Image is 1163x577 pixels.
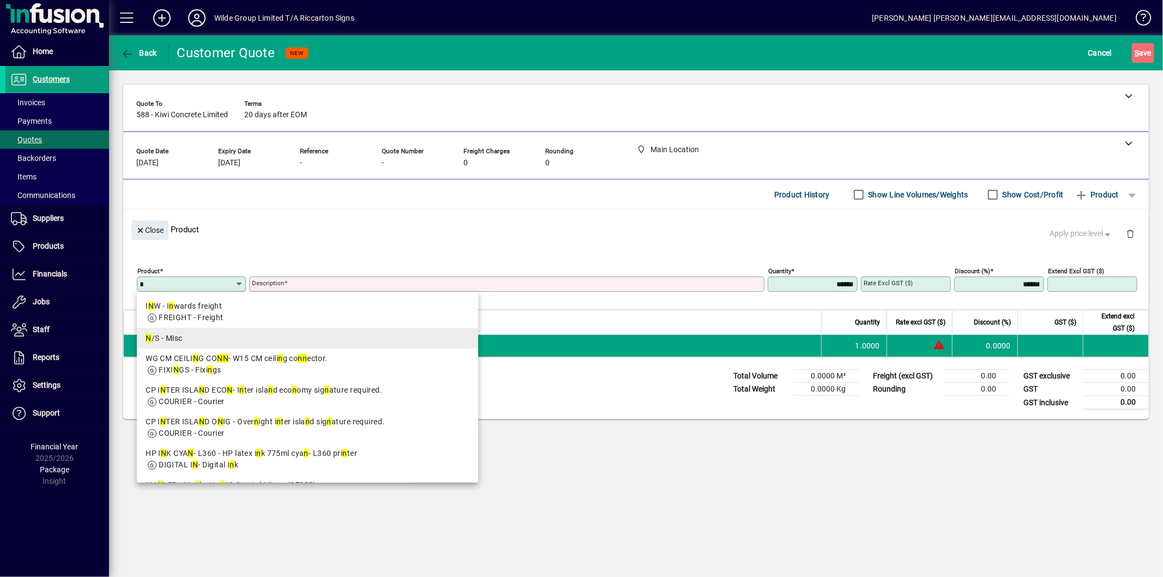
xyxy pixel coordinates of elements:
[864,279,913,287] mat-label: Rate excl GST ($)
[179,8,214,28] button: Profile
[793,370,859,383] td: 0.0000 M³
[5,316,109,344] a: Staff
[159,365,221,374] span: FIXI GS - Fixi gs
[118,43,160,63] button: Back
[33,408,60,417] span: Support
[11,172,37,181] span: Items
[223,354,228,363] em: N
[5,372,109,399] a: Settings
[11,135,42,144] span: Quotes
[33,353,59,362] span: Reports
[1088,44,1112,62] span: Cancel
[5,186,109,205] a: Communications
[1054,316,1076,328] span: GST ($)
[1117,220,1143,247] button: Delete
[256,449,261,458] em: n
[31,442,79,451] span: Financial Year
[193,354,198,363] em: N
[195,480,200,489] em: n
[5,167,109,186] a: Items
[5,400,109,427] a: Support
[1046,224,1118,244] button: Apply price level
[159,313,223,322] span: FREIGHT - Freight
[33,242,64,250] span: Products
[173,365,179,374] em: N
[5,130,109,149] a: Quotes
[278,354,282,363] em: n
[137,267,160,275] mat-label: Product
[1083,383,1149,396] td: 0.00
[40,465,69,474] span: Package
[1128,2,1149,38] a: Knowledge Base
[199,386,204,394] em: N
[872,9,1117,27] div: [PERSON_NAME] [PERSON_NAME][EMAIL_ADDRESS][DOMAIN_NAME]
[728,383,793,396] td: Total Weight
[137,348,478,380] mat-option: WG CM CEILING CONN - W15 CM ceiling connector.
[33,47,53,56] span: Home
[5,205,109,232] a: Suppliers
[5,112,109,130] a: Payments
[5,344,109,371] a: Reports
[866,189,968,200] label: Show Line Volumes/Weights
[33,269,67,278] span: Financials
[33,325,50,334] span: Staff
[5,233,109,260] a: Products
[1135,49,1139,57] span: S
[146,416,469,428] div: CP I TER ISLA D O IG - Over ight i ter isla d sig ature required.
[131,220,168,240] button: Close
[120,49,157,57] span: Back
[244,111,307,119] span: 20 days after EOM
[208,365,212,374] em: n
[268,386,273,394] em: n
[1050,228,1113,239] span: Apply price level
[774,186,830,203] span: Product History
[290,50,304,57] span: NEW
[955,267,990,275] mat-label: Discount (%)
[342,449,347,458] em: n
[327,417,332,426] em: n
[545,159,550,167] span: 0
[146,448,469,459] div: HP I K CYA - L360 - HP latex i k 775ml cya - L360 pri ter
[298,354,302,363] em: n
[160,417,166,426] em: N
[324,386,329,394] em: n
[770,185,834,205] button: Product History
[159,429,224,437] span: COURIER - Courier
[867,370,944,383] td: Freight (excl GST)
[305,417,310,426] em: n
[896,316,945,328] span: Rate excl GST ($)
[220,480,224,489] em: n
[11,191,75,200] span: Communications
[304,449,308,458] em: n
[1018,383,1083,396] td: GST
[33,75,70,83] span: Customers
[214,9,354,27] div: Wilde Group Limited T/A Riccarton Signs
[1083,370,1149,383] td: 0.00
[137,412,478,443] mat-option: CP INTER ISLAND ONIG - Overnight inter island signature required.
[161,449,166,458] em: N
[109,43,169,63] app-page-header-button: Back
[160,386,166,394] em: N
[1048,267,1104,275] mat-label: Extend excl GST ($)
[944,370,1009,383] td: 0.00
[33,297,50,306] span: Jobs
[1083,396,1149,410] td: 0.00
[188,449,193,458] em: N
[292,386,297,394] em: n
[137,443,478,475] mat-option: HP INK CYAN - L360 - HP latex ink 775ml cyan - L360 printer
[146,353,469,364] div: WG CM CEILI G CO - W15 CM ceili g co ector.
[137,296,478,328] mat-option: INW - Inwards freight
[1132,43,1154,63] button: Save
[169,302,173,310] em: n
[159,397,224,406] span: COURIER - Courier
[146,334,151,342] em: N
[136,221,164,239] span: Close
[137,328,478,348] mat-option: N/S - Misc
[136,159,159,167] span: [DATE]
[137,475,478,507] mat-option: MAN LED - Manhattan A2 Crystal Mirror (85302)
[254,417,258,426] em: n
[1018,370,1083,383] td: GST exclusive
[276,417,281,426] em: n
[159,460,238,469] span: DIGITAL I - Digital I k
[855,340,881,351] span: 1.0000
